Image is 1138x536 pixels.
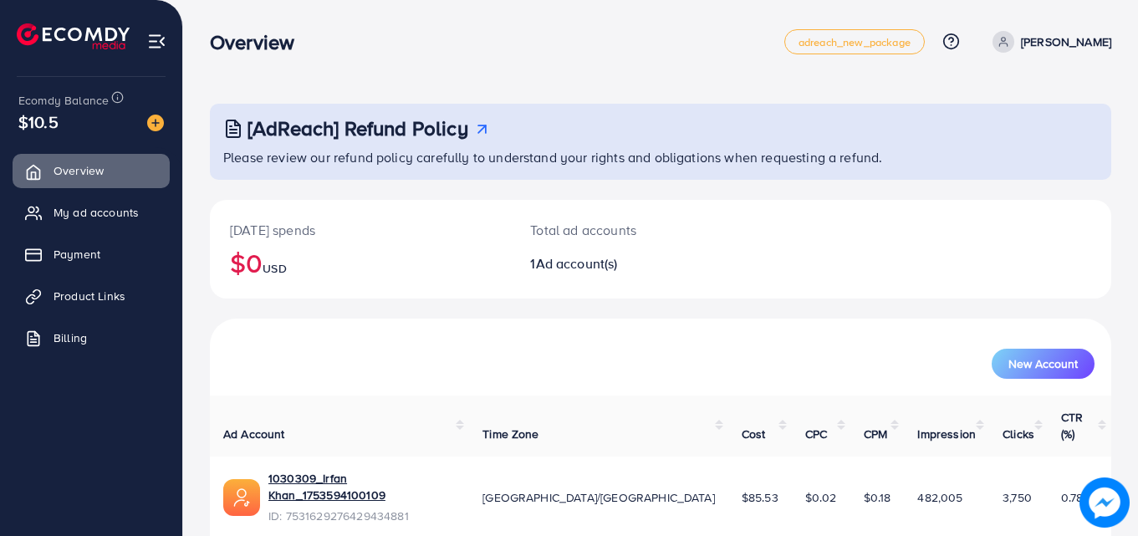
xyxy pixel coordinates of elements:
[13,321,170,355] a: Billing
[210,30,308,54] h3: Overview
[1003,426,1034,442] span: Clicks
[230,247,490,278] h2: $0
[268,508,456,524] span: ID: 7531629276429434881
[917,426,976,442] span: Impression
[864,489,891,506] span: $0.18
[805,426,827,442] span: CPC
[54,329,87,346] span: Billing
[482,426,538,442] span: Time Zone
[742,489,778,506] span: $85.53
[17,23,130,49] img: logo
[18,110,59,134] span: $10.5
[223,147,1101,167] p: Please review our refund policy carefully to understand your rights and obligations when requesti...
[1003,489,1032,506] span: 3,750
[230,220,490,240] p: [DATE] spends
[18,92,109,109] span: Ecomdy Balance
[482,489,715,506] span: [GEOGRAPHIC_DATA]/[GEOGRAPHIC_DATA]
[1021,32,1111,52] p: [PERSON_NAME]
[223,479,260,516] img: ic-ads-acc.e4c84228.svg
[1061,489,1084,506] span: 0.78
[536,254,618,273] span: Ad account(s)
[13,196,170,229] a: My ad accounts
[54,162,104,179] span: Overview
[992,349,1095,379] button: New Account
[263,260,286,277] span: USD
[13,154,170,187] a: Overview
[54,246,100,263] span: Payment
[1079,477,1130,528] img: image
[13,237,170,271] a: Payment
[147,32,166,51] img: menu
[799,37,911,48] span: adreach_new_package
[784,29,925,54] a: adreach_new_package
[54,288,125,304] span: Product Links
[13,279,170,313] a: Product Links
[805,489,837,506] span: $0.02
[268,470,456,504] a: 1030309_Irfan Khan_1753594100109
[742,426,766,442] span: Cost
[223,426,285,442] span: Ad Account
[864,426,887,442] span: CPM
[248,116,468,140] h3: [AdReach] Refund Policy
[54,204,139,221] span: My ad accounts
[917,489,962,506] span: 482,005
[986,31,1111,53] a: [PERSON_NAME]
[1061,409,1083,442] span: CTR (%)
[1008,358,1078,370] span: New Account
[147,115,164,131] img: image
[530,220,716,240] p: Total ad accounts
[530,256,716,272] h2: 1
